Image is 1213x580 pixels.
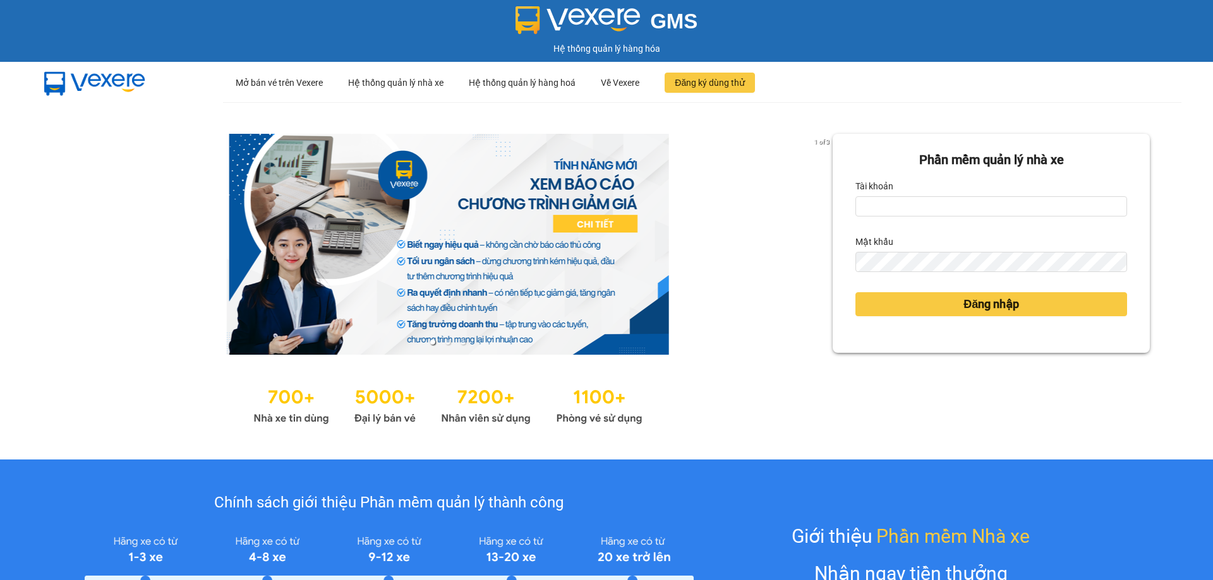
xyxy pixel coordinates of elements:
[469,62,576,103] div: Hệ thống quản lý hàng hoá
[63,134,81,355] button: previous slide / item
[815,134,833,355] button: next slide / item
[601,62,639,103] div: Về Vexere
[516,19,698,29] a: GMS
[3,42,1210,56] div: Hệ thống quản lý hàng hóa
[675,76,745,90] span: Đăng ký dùng thử
[963,295,1019,313] span: Đăng nhập
[855,176,893,196] label: Tài khoản
[855,292,1127,316] button: Đăng nhập
[32,62,158,104] img: mbUUG5Q.png
[445,340,450,345] li: slide item 2
[516,6,641,34] img: logo 2
[811,134,833,150] p: 1 of 3
[461,340,466,345] li: slide item 3
[650,9,697,33] span: GMS
[665,73,755,93] button: Đăng ký dùng thử
[348,62,444,103] div: Hệ thống quản lý nhà xe
[876,521,1030,551] span: Phần mềm Nhà xe
[253,380,643,428] img: Statistics.png
[85,491,693,515] div: Chính sách giới thiệu Phần mềm quản lý thành công
[236,62,323,103] div: Mở bán vé trên Vexere
[855,252,1127,272] input: Mật khẩu
[792,521,1030,551] div: Giới thiệu
[855,196,1127,216] input: Tài khoản
[855,150,1127,170] div: Phần mềm quản lý nhà xe
[855,232,893,252] label: Mật khẩu
[430,340,435,345] li: slide item 1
